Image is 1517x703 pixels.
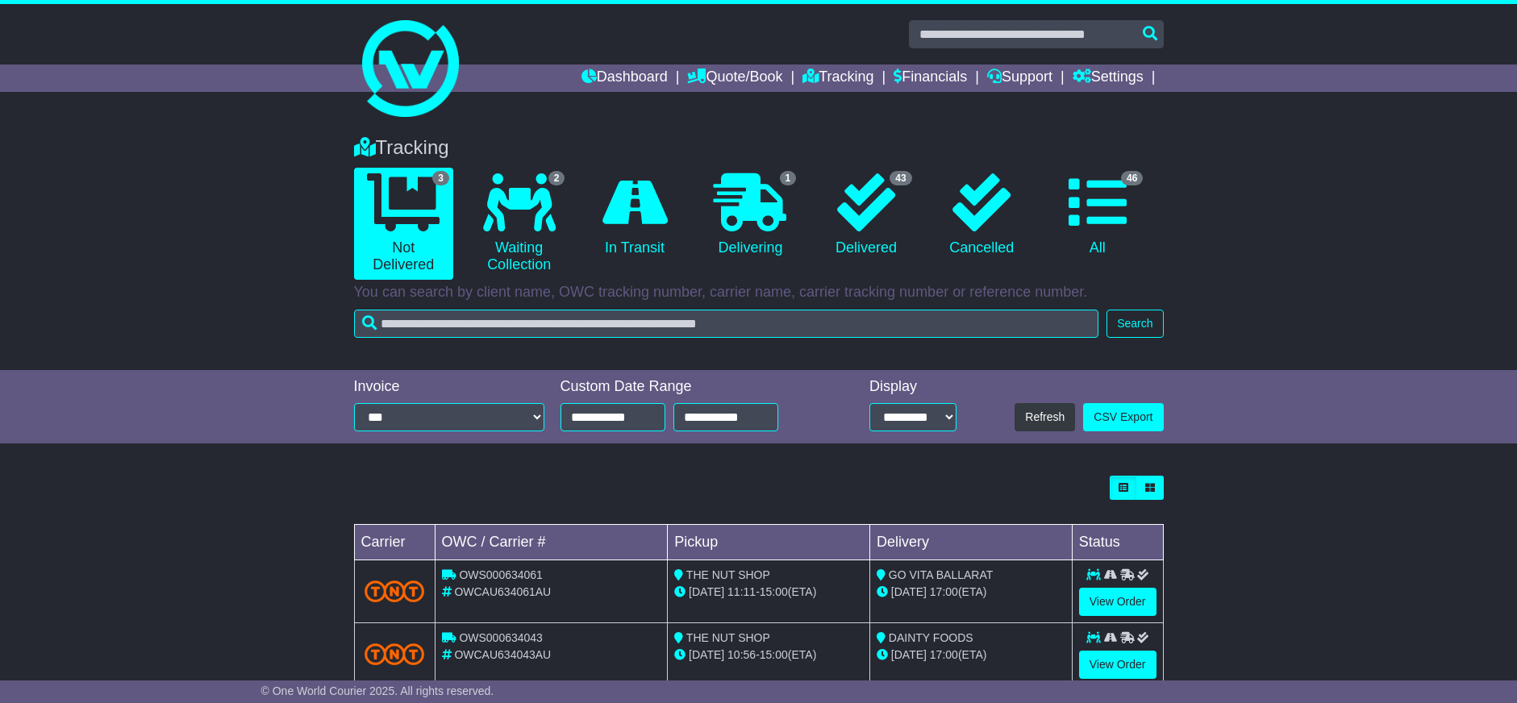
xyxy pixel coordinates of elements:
[891,648,927,661] span: [DATE]
[1083,403,1163,431] a: CSV Export
[932,168,1031,263] a: Cancelled
[686,568,770,581] span: THE NUT SHOP
[365,643,425,665] img: TNT_Domestic.png
[889,631,973,644] span: DAINTY FOODS
[760,585,788,598] span: 15:00
[1121,171,1143,185] span: 46
[585,168,684,263] a: In Transit
[354,284,1164,302] p: You can search by client name, OWC tracking number, carrier name, carrier tracking number or refe...
[1106,310,1163,338] button: Search
[346,136,1172,160] div: Tracking
[727,648,756,661] span: 10:56
[1079,651,1157,679] a: View Order
[816,168,915,263] a: 43 Delivered
[561,378,819,396] div: Custom Date Range
[869,378,956,396] div: Display
[689,585,724,598] span: [DATE]
[987,64,1052,92] a: Support
[1073,64,1144,92] a: Settings
[1015,403,1075,431] button: Refresh
[365,580,425,602] img: TNT_Domestic.png
[1048,168,1147,263] a: 46 All
[354,525,435,560] td: Carrier
[261,684,494,697] span: © One World Courier 2025. All rights reserved.
[802,64,873,92] a: Tracking
[727,585,756,598] span: 11:11
[548,171,565,185] span: 2
[581,64,668,92] a: Dashboard
[459,631,543,644] span: OWS000634043
[687,64,782,92] a: Quote/Book
[432,171,449,185] span: 3
[435,525,668,560] td: OWC / Carrier #
[469,168,569,280] a: 2 Waiting Collection
[354,378,544,396] div: Invoice
[780,171,797,185] span: 1
[877,647,1065,663] div: (ETA)
[354,168,453,280] a: 3 Not Delivered
[1072,525,1163,560] td: Status
[877,584,1065,601] div: (ETA)
[890,171,911,185] span: 43
[930,585,958,598] span: 17:00
[454,585,551,598] span: OWCAU634061AU
[760,648,788,661] span: 15:00
[674,584,863,601] div: - (ETA)
[891,585,927,598] span: [DATE]
[454,648,551,661] span: OWCAU634043AU
[689,648,724,661] span: [DATE]
[701,168,800,263] a: 1 Delivering
[889,568,993,581] span: GO VITA BALLARAT
[686,631,770,644] span: THE NUT SHOP
[459,568,543,581] span: OWS000634061
[930,648,958,661] span: 17:00
[1079,588,1157,616] a: View Order
[869,525,1072,560] td: Delivery
[668,525,870,560] td: Pickup
[894,64,967,92] a: Financials
[674,647,863,663] div: - (ETA)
